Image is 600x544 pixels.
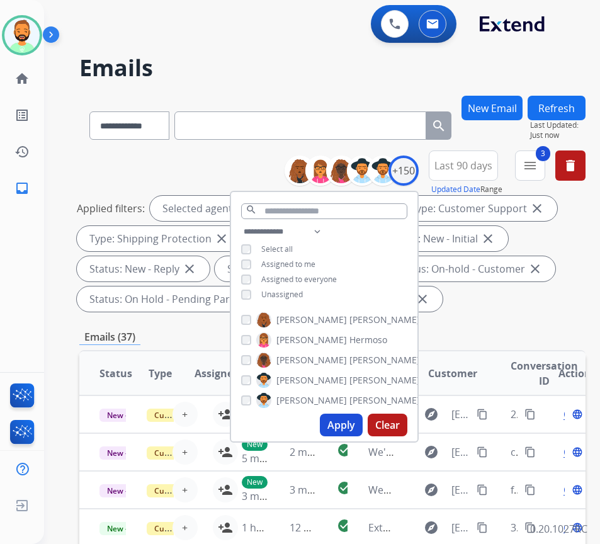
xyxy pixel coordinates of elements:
[150,196,261,221] div: Selected agents: 1
[182,407,188,422] span: +
[337,518,352,533] mat-icon: check_circle
[77,226,242,251] div: Type: Shipping Protection
[147,484,229,497] span: Customer Support
[451,407,470,422] span: [EMAIL_ADDRESS][DOMAIN_NAME]
[173,439,198,465] button: +
[242,476,268,489] p: New
[261,244,293,254] span: Select all
[99,409,158,422] span: New - Initial
[477,522,488,533] mat-icon: content_copy
[368,414,407,436] button: Clear
[349,314,420,326] span: [PERSON_NAME]
[261,259,315,269] span: Assigned to me
[261,274,337,285] span: Assigned to everyone
[431,184,480,195] button: Updated Date
[182,261,197,276] mat-icon: close
[14,144,30,159] mat-icon: history
[214,231,229,246] mat-icon: close
[77,286,269,312] div: Status: On Hold - Pending Parts
[173,477,198,502] button: +
[79,329,140,345] p: Emails (37)
[99,484,158,497] span: New - Initial
[99,446,158,460] span: New - Initial
[14,181,30,196] mat-icon: inbox
[276,394,347,407] span: [PERSON_NAME]
[572,484,583,496] mat-icon: language
[530,120,586,130] span: Last Updated:
[14,71,30,86] mat-icon: home
[195,366,239,381] span: Assignee
[429,150,498,181] button: Last 90 days
[276,354,347,366] span: [PERSON_NAME]
[276,334,347,346] span: [PERSON_NAME]
[424,407,439,422] mat-icon: explore
[428,366,477,381] span: Customer
[349,394,420,407] span: [PERSON_NAME]
[451,520,470,535] span: [EMAIL_ADDRESS][DOMAIN_NAME]
[276,374,347,387] span: [PERSON_NAME]
[218,520,233,535] mat-icon: person_add
[349,354,420,366] span: [PERSON_NAME]
[79,55,570,81] h2: Emails
[261,289,303,300] span: Unassigned
[77,201,145,216] p: Applied filters:
[524,409,536,420] mat-icon: content_copy
[290,445,357,459] span: 2 minutes ago
[99,366,132,381] span: Status
[477,409,488,420] mat-icon: content_copy
[511,358,578,388] span: Conversation ID
[451,482,470,497] span: [EMAIL_ADDRESS][DOMAIN_NAME]
[77,256,210,281] div: Status: New - Reply
[563,482,589,497] span: Open
[349,334,387,346] span: Hermoso
[368,521,529,535] span: Extended Protection Plan- 3 Years
[290,483,357,497] span: 3 minutes ago
[218,482,233,497] mat-icon: person_add
[461,96,523,120] button: New Email
[530,130,586,140] span: Just now
[246,204,257,215] mat-icon: search
[147,522,229,535] span: Customer Support
[515,150,545,181] button: 3
[434,163,492,168] span: Last 90 days
[563,520,589,535] span: Open
[424,482,439,497] mat-icon: explore
[524,484,536,496] mat-icon: content_copy
[563,445,589,460] span: Open
[431,118,446,133] mat-icon: search
[536,146,550,161] span: 3
[572,446,583,458] mat-icon: language
[290,521,363,535] span: 12 minutes ago
[572,409,583,420] mat-icon: language
[320,414,363,436] button: Apply
[398,196,557,221] div: Type: Customer Support
[215,256,378,281] div: Status: On-hold – Internal
[477,484,488,496] mat-icon: content_copy
[528,261,543,276] mat-icon: close
[147,409,229,422] span: Customer Support
[337,443,352,458] mat-icon: check_circle
[173,515,198,540] button: +
[375,226,508,251] div: Status: New - Initial
[173,402,198,427] button: +
[424,520,439,535] mat-icon: explore
[14,108,30,123] mat-icon: list_alt
[99,522,157,535] span: New - Reply
[528,96,586,120] button: Refresh
[149,366,172,381] span: Type
[524,522,536,533] mat-icon: content_copy
[415,292,430,307] mat-icon: close
[524,446,536,458] mat-icon: content_copy
[242,451,309,465] span: 5 minutes ago
[480,231,495,246] mat-icon: close
[242,521,293,535] span: 1 hour ago
[182,445,188,460] span: +
[431,184,502,195] span: Range
[242,438,268,451] p: New
[530,521,587,536] p: 0.20.1027RC
[451,445,470,460] span: [EMAIL_ADDRESS][DOMAIN_NAME]
[218,407,233,422] mat-icon: person_add
[349,374,420,387] span: [PERSON_NAME]
[424,445,439,460] mat-icon: explore
[276,314,347,326] span: [PERSON_NAME]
